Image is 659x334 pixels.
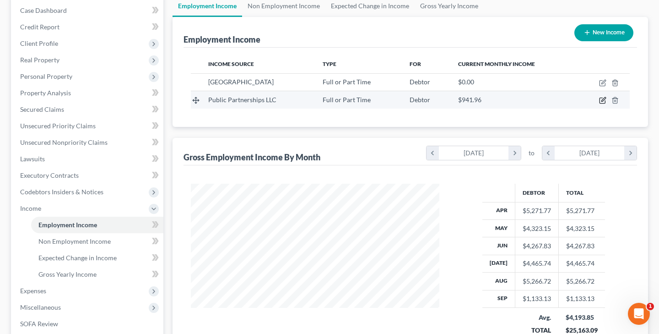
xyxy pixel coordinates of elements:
[13,167,163,184] a: Executory Contracts
[13,101,163,118] a: Secured Claims
[523,224,551,233] div: $4,323.15
[628,303,650,325] iframe: Intercom live chat
[31,250,163,266] a: Expected Change in Income
[647,303,654,310] span: 1
[20,105,64,113] span: Secured Claims
[558,290,605,307] td: $1,133.13
[20,155,45,163] span: Lawsuits
[323,78,371,86] span: Full or Part Time
[323,60,336,67] span: Type
[184,34,260,45] div: Employment Income
[515,184,558,202] th: Debtor
[482,202,515,219] th: Apr
[20,6,67,14] span: Case Dashboard
[20,56,59,64] span: Real Property
[482,219,515,237] th: May
[558,184,605,202] th: Total
[20,72,72,80] span: Personal Property
[20,122,96,130] span: Unsecured Priority Claims
[558,273,605,290] td: $5,266.72
[523,241,551,251] div: $4,267.83
[482,237,515,255] th: Jun
[523,259,551,268] div: $4,465.74
[555,146,625,160] div: [DATE]
[208,60,254,67] span: Income Source
[20,204,41,212] span: Income
[38,221,97,229] span: Employment Income
[558,219,605,237] td: $4,323.15
[529,148,535,158] span: to
[523,277,551,286] div: $5,266.72
[439,146,509,160] div: [DATE]
[13,19,163,35] a: Credit Report
[542,146,555,160] i: chevron_left
[31,233,163,250] a: Non Employment Income
[20,23,59,31] span: Credit Report
[20,39,58,47] span: Client Profile
[482,290,515,307] th: Sep
[558,237,605,255] td: $4,267.83
[184,152,320,163] div: Gross Employment Income By Month
[427,146,439,160] i: chevron_left
[458,96,481,104] span: $941.96
[20,320,58,328] span: SOFA Review
[13,134,163,151] a: Unsecured Nonpriority Claims
[574,24,633,41] button: New Income
[31,217,163,233] a: Employment Income
[458,60,535,67] span: Current Monthly Income
[38,270,97,278] span: Gross Yearly Income
[13,85,163,101] a: Property Analysis
[410,60,421,67] span: For
[482,255,515,272] th: [DATE]
[410,96,430,104] span: Debtor
[508,146,521,160] i: chevron_right
[13,151,163,167] a: Lawsuits
[20,188,103,196] span: Codebtors Insiders & Notices
[13,118,163,134] a: Unsecured Priority Claims
[482,273,515,290] th: Aug
[38,237,111,245] span: Non Employment Income
[523,206,551,215] div: $5,271.77
[558,202,605,219] td: $5,271.77
[523,294,551,303] div: $1,133.13
[624,146,637,160] i: chevron_right
[410,78,430,86] span: Debtor
[13,2,163,19] a: Case Dashboard
[20,287,46,295] span: Expenses
[38,254,117,262] span: Expected Change in Income
[13,316,163,332] a: SOFA Review
[458,78,474,86] span: $0.00
[31,266,163,283] a: Gross Yearly Income
[566,313,598,322] div: $4,193.85
[20,303,61,311] span: Miscellaneous
[323,96,371,104] span: Full or Part Time
[20,89,71,97] span: Property Analysis
[20,171,79,179] span: Executory Contracts
[522,313,551,322] div: Avg.
[208,96,276,104] span: Public Partnerships LLC
[20,138,108,146] span: Unsecured Nonpriority Claims
[208,78,274,86] span: [GEOGRAPHIC_DATA]
[558,255,605,272] td: $4,465.74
